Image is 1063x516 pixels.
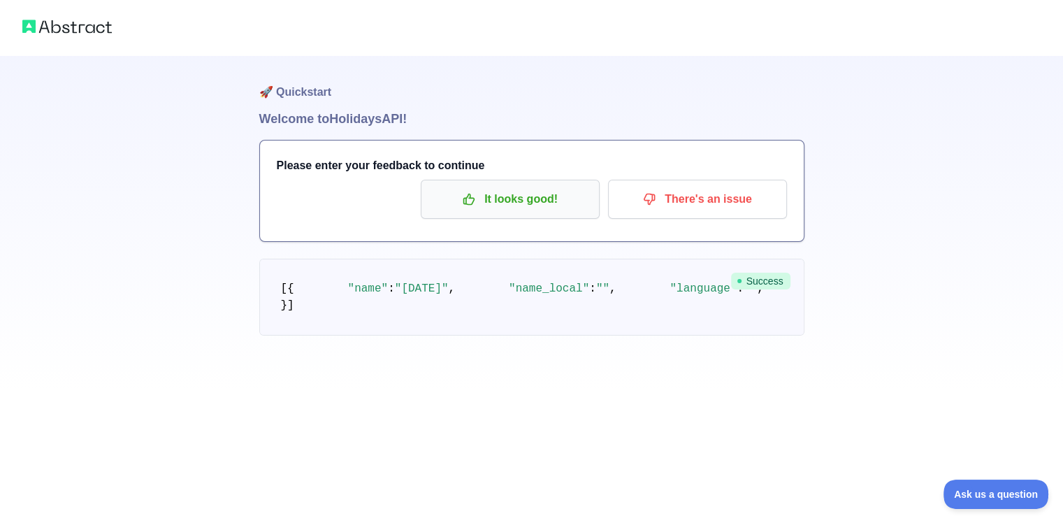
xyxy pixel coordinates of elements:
h1: 🚀 Quickstart [259,56,804,109]
span: : [388,282,395,295]
span: "name" [348,282,389,295]
p: It looks good! [431,187,589,211]
span: Success [731,273,790,289]
iframe: Toggle Customer Support [943,480,1049,509]
span: "[DATE]" [395,282,449,295]
span: : [589,282,596,295]
span: "language" [670,282,737,295]
span: "name_local" [509,282,589,295]
span: "" [596,282,609,295]
h1: Welcome to Holidays API! [259,109,804,129]
button: It looks good! [421,180,600,219]
span: , [609,282,616,295]
span: , [449,282,456,295]
h3: Please enter your feedback to continue [277,157,787,174]
p: There's an issue [619,187,776,211]
button: There's an issue [608,180,787,219]
span: [ [281,282,288,295]
img: Abstract logo [22,17,112,36]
